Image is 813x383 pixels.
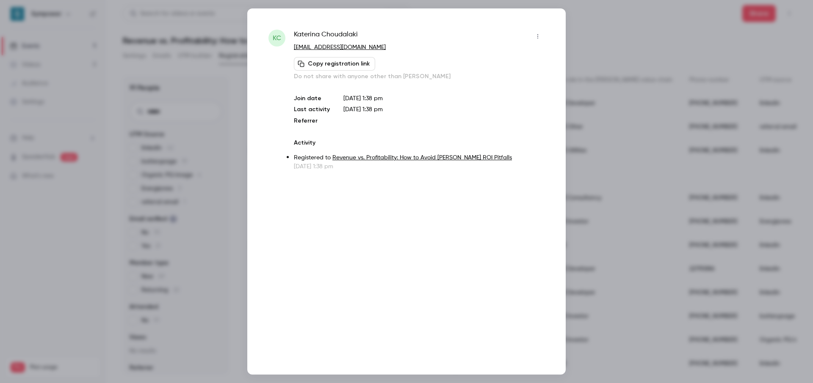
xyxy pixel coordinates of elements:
a: [EMAIL_ADDRESS][DOMAIN_NAME] [294,44,386,50]
p: Referrer [294,117,330,125]
span: [DATE] 1:38 pm [343,107,383,112]
span: KC [273,33,281,43]
span: Katerina Choudalaki [294,30,358,43]
p: [DATE] 1:38 pm [294,162,545,171]
p: Join date [294,94,330,103]
a: Revenue vs. Profitability: How to Avoid [PERSON_NAME] ROI Pitfalls [332,155,512,161]
p: [DATE] 1:38 pm [343,94,545,103]
p: Activity [294,139,545,147]
p: Last activity [294,105,330,114]
button: Copy registration link [294,57,375,71]
p: Do not share with anyone other than [PERSON_NAME] [294,72,545,81]
p: Registered to [294,153,545,162]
